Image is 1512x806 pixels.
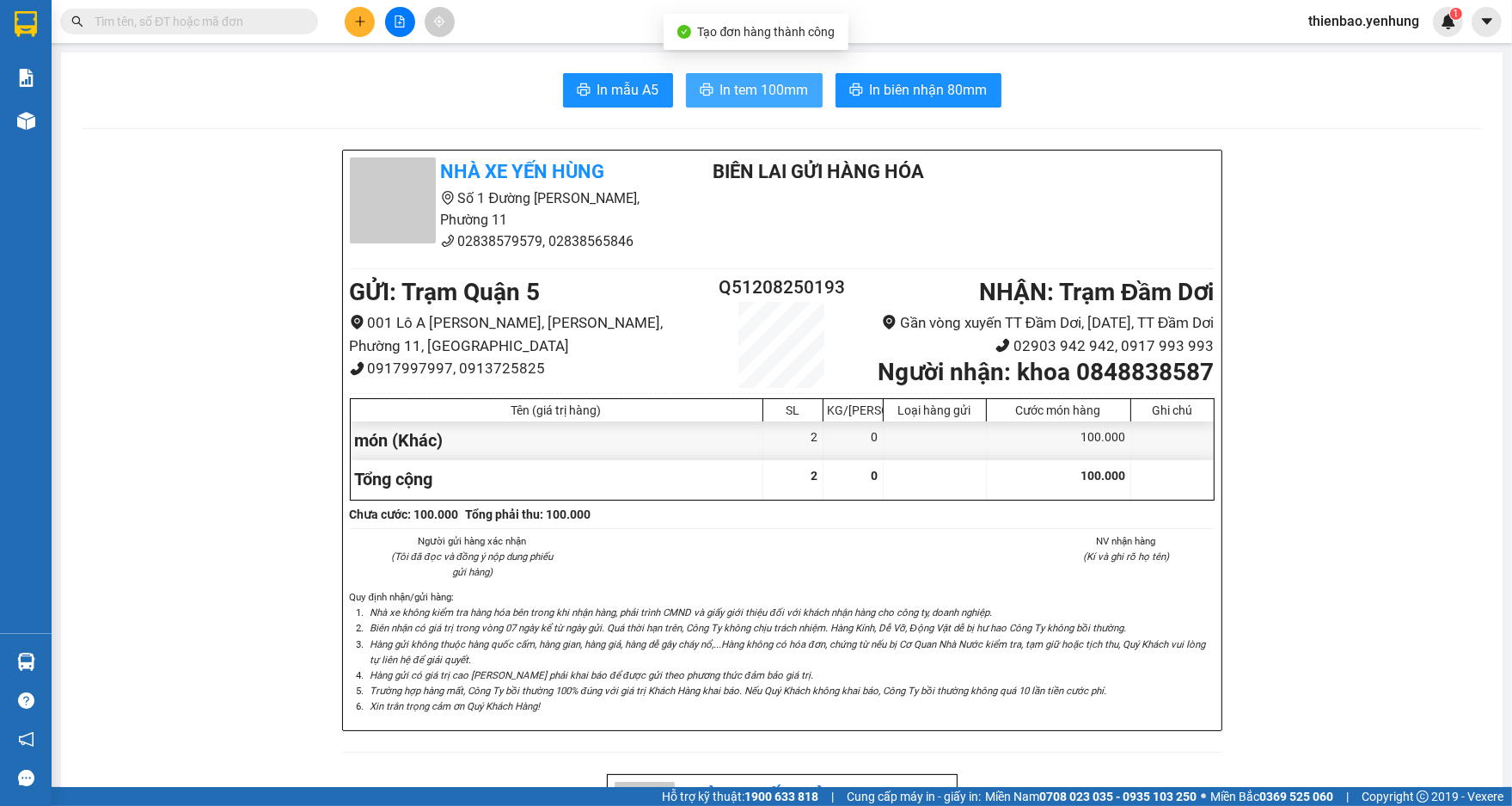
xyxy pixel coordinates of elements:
[384,533,561,549] li: Người gửi hàng xác nhận
[849,83,863,99] span: printer
[370,685,1106,697] i: Trường hợp hàng mất, Công Ty bồi thường 100% đúng với giá trị Khách Hàng khai báo. Nếu Quý Khách ...
[985,787,1197,806] span: Miền Nam
[1259,790,1333,803] strong: 0369 525 060
[878,358,1214,386] b: Người nhận : khoa 0848838587
[441,234,455,248] span: phone
[350,357,710,380] li: 0917997997, 0913725825
[370,669,813,681] i: Hàng gửi có giá trị cao [PERSON_NAME] phải khai báo để được gửi theo phương thức đảm bảo giá trị.
[1295,10,1433,32] span: thienbao.yenhung
[686,73,823,108] button: printerIn tem 100mm
[1417,791,1429,803] span: copyright
[112,15,251,56] div: Trạm Cái Đôi Vàm
[351,421,763,460] div: món (Khác)
[811,469,818,483] span: 2
[995,338,1010,353] span: phone
[700,83,713,99] span: printer
[1346,787,1349,806] span: |
[1472,7,1502,37] button: caret-down
[15,11,37,37] img: logo-vxr
[112,16,152,34] span: Nhận:
[854,335,1214,358] li: 02903 942 942, 0917 993 993
[350,311,710,357] li: 001 Lô A [PERSON_NAME], [PERSON_NAME], Phường 11, [GEOGRAPHIC_DATA]
[350,188,670,231] li: Số 1 Đường [PERSON_NAME], Phường 11
[1479,14,1495,29] span: caret-down
[991,403,1126,417] div: Cước món hàng
[17,112,35,130] img: warehouse-icon
[355,403,758,417] div: Tên (giá trị hàng)
[433,15,445,28] span: aim
[425,7,455,37] button: aim
[385,7,415,37] button: file-add
[1081,469,1126,483] span: 100.000
[710,274,854,302] h2: Q51208250193
[698,25,836,39] span: Tạo đơn hàng thành công
[763,421,823,460] div: 2
[350,315,364,329] span: environment
[662,787,818,806] span: Hỗ trợ kỹ thuật:
[370,622,1126,634] i: Biên nhận có giá trị trong vòng 07 ngày kể từ ngày gửi. Quá thời hạn trên, Công Ty không chịu trá...
[350,231,670,252] li: 02838579579, 02838565846
[18,731,34,748] span: notification
[109,111,253,135] div: 60.000
[744,790,818,803] strong: 1900 633 818
[888,403,982,417] div: Loại hàng gửi
[577,83,591,99] span: printer
[95,12,297,31] input: Tìm tên, số ĐT hoặc mã đơn
[854,311,1214,335] li: Gần vòng xuyến TT Đầm Dơi, [DATE], TT Đầm Dơi
[720,79,809,101] span: In tem 100mm
[71,15,83,28] span: search
[713,161,924,182] b: BIÊN LAI GỬI HÀNG HÓA
[836,73,1001,108] button: printerIn biên nhận 80mm
[441,161,605,182] b: Nhà xe Yến Hùng
[350,508,459,521] b: Chưa cước : 100.000
[979,278,1214,306] b: NHẬN : Trạm Đầm Dơi
[15,16,41,34] span: Gửi:
[370,606,992,618] i: Nhà xe không kiểm tra hàng hóa bên trong khi nhận hàng, phải trình CMND và giấy giới thiệu đối vớ...
[987,421,1131,460] div: 100.000
[17,69,35,87] img: solution-icon
[870,79,988,101] span: In biên nhận 80mm
[768,403,818,417] div: SL
[394,15,406,28] span: file-add
[1083,551,1169,563] i: (Kí và ghi rõ họ tên)
[1039,790,1197,803] strong: 0708 023 035 - 0935 103 250
[466,508,591,521] b: Tổng phải thu: 100.000
[355,469,433,489] span: Tổng cộng
[350,589,1215,714] div: Quy định nhận/gửi hàng :
[109,115,133,133] span: CC :
[350,278,541,306] b: GỬI : Trạm Quận 5
[1136,403,1209,417] div: Ghi chú
[872,469,878,483] span: 0
[1450,8,1462,20] sup: 1
[15,15,100,56] div: Trạm Quận 5
[370,638,1205,666] i: Hàng gửi không thuộc hàng quốc cấm, hàng gian, hàng giả, hàng dễ gây cháy nổ,...Hàng không có hóa...
[17,653,35,671] img: warehouse-icon
[828,403,878,417] div: KG/[PERSON_NAME]
[350,361,364,376] span: phone
[354,15,366,28] span: plus
[370,700,541,712] i: Xin trân trọng cảm ơn Quý Khách Hàng!
[391,551,553,578] i: (Tôi đã đọc và đồng ý nộp dung phiếu gửi hàng)
[823,421,884,460] div: 0
[831,787,834,806] span: |
[345,7,375,37] button: plus
[1210,787,1333,806] span: Miền Bắc
[112,56,251,77] div: [PERSON_NAME]
[1441,14,1456,29] img: icon-new-feature
[18,692,34,709] span: question-circle
[1453,8,1459,20] span: 1
[847,787,981,806] span: Cung cấp máy in - giấy in:
[18,770,34,786] span: message
[441,191,455,205] span: environment
[1038,533,1215,549] li: NV nhận hàng
[1201,793,1206,800] span: ⚪️
[882,315,897,329] span: environment
[597,79,659,101] span: In mẫu A5
[677,25,691,39] span: check-circle
[563,73,673,108] button: printerIn mẫu A5
[112,77,251,101] div: 0908994289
